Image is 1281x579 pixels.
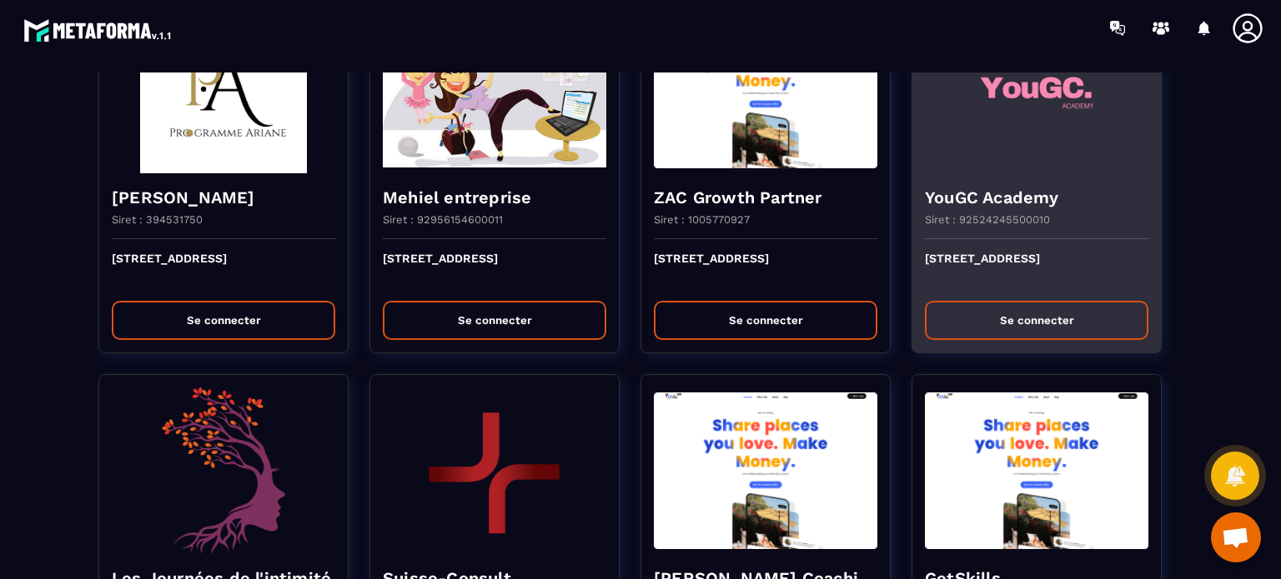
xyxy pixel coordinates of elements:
[925,252,1148,288] p: [STREET_ADDRESS]
[112,7,335,173] img: funnel-background
[654,301,877,340] button: Se connecter
[383,252,606,288] p: [STREET_ADDRESS]
[383,301,606,340] button: Se connecter
[654,387,877,554] img: funnel-background
[654,252,877,288] p: [STREET_ADDRESS]
[925,387,1148,554] img: funnel-background
[112,186,335,209] h4: [PERSON_NAME]
[654,7,877,173] img: funnel-background
[654,186,877,209] h4: ZAC Growth Partner
[112,252,335,288] p: [STREET_ADDRESS]
[925,301,1148,340] button: Se connecter
[383,7,606,173] img: funnel-background
[925,7,1148,173] img: funnel-background
[112,301,335,340] button: Se connecter
[1211,512,1261,562] div: Ouvrir le chat
[112,213,203,226] p: Siret : 394531750
[23,15,173,45] img: logo
[925,213,1050,226] p: Siret : 92524245500010
[925,186,1148,209] h4: YouGC Academy
[383,387,606,554] img: funnel-background
[383,213,503,226] p: Siret : 92956154600011
[383,186,606,209] h4: Mehiel entreprise
[112,387,335,554] img: funnel-background
[654,213,750,226] p: Siret : 1005770927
